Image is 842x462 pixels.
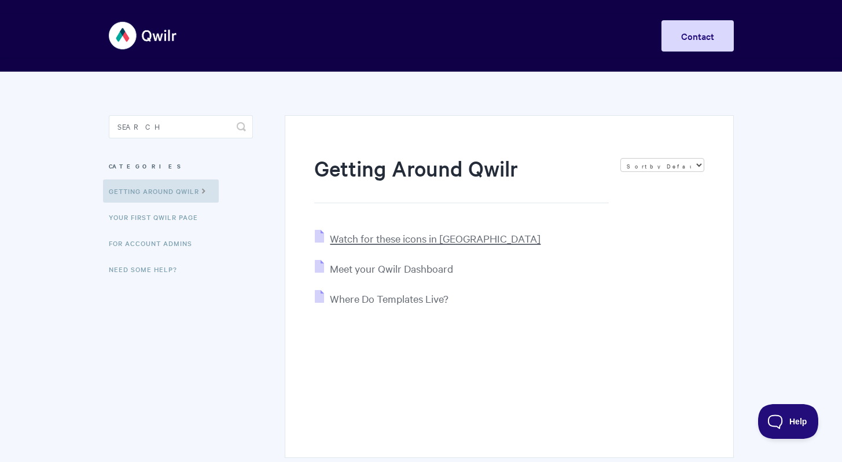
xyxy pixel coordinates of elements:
span: Meet your Qwilr Dashboard [330,262,453,275]
a: Getting Around Qwilr [103,179,219,203]
input: Search [109,115,253,138]
iframe: Toggle Customer Support [758,404,819,439]
span: Where Do Templates Live? [330,292,448,305]
h1: Getting Around Qwilr [314,153,608,203]
a: Need Some Help? [109,258,186,281]
h3: Categories [109,156,253,177]
a: Meet your Qwilr Dashboard [315,262,453,275]
a: Contact [661,20,734,52]
img: Qwilr Help Center [109,14,178,57]
select: Page reloads on selection [620,158,704,172]
a: Where Do Templates Live? [315,292,448,305]
a: Watch for these icons in [GEOGRAPHIC_DATA] [315,232,541,245]
span: Watch for these icons in [GEOGRAPHIC_DATA] [330,232,541,245]
a: Your First Qwilr Page [109,206,207,229]
a: For Account Admins [109,232,201,255]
